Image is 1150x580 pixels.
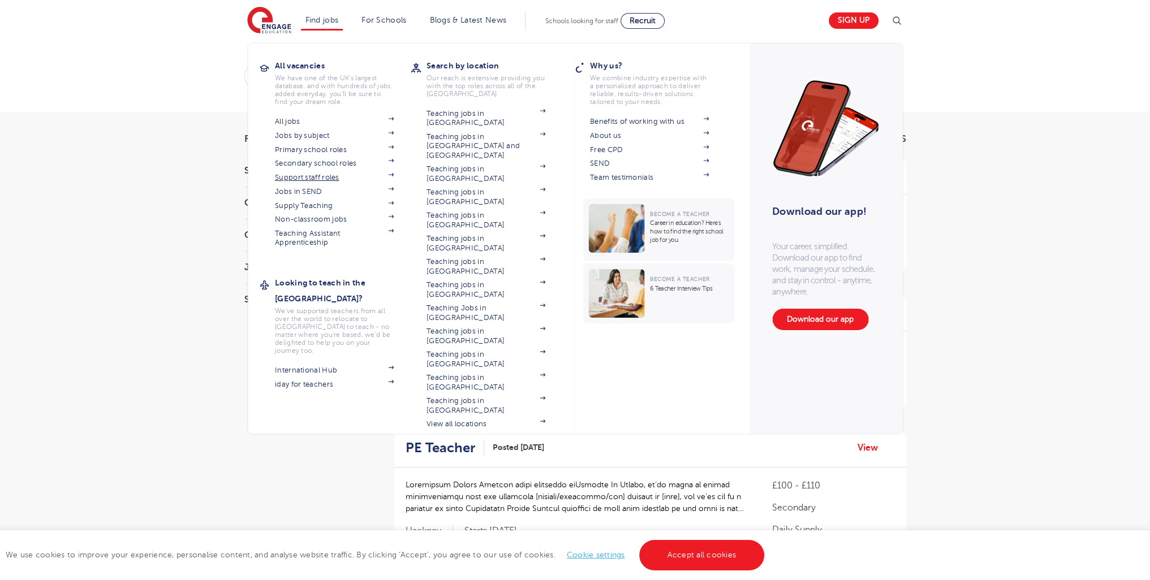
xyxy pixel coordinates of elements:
[427,188,545,206] a: Teaching jobs in [GEOGRAPHIC_DATA]
[590,58,726,73] h3: Why us?
[275,58,411,73] h3: All vacancies
[427,109,545,128] a: Teaching jobs in [GEOGRAPHIC_DATA]
[244,166,369,175] h3: Start Date
[639,540,765,570] a: Accept all cookies
[464,525,517,537] p: Starts [DATE]
[427,396,545,415] a: Teaching jobs in [GEOGRAPHIC_DATA]
[275,58,411,106] a: All vacanciesWe have one of the UK's largest database. and with hundreds of jobs added everyday. ...
[406,440,475,456] h2: PE Teacher
[583,263,737,323] a: Become a Teacher6 Teacher Interview Tips
[275,187,394,196] a: Jobs in SEND
[650,211,709,217] span: Become a Teacher
[427,419,545,428] a: View all locations
[244,295,369,304] h3: Sector
[590,74,709,106] p: We combine industry expertise with a personalised approach to deliver reliable, results-driven so...
[275,159,394,168] a: Secondary school roles
[427,58,562,98] a: Search by locationOur reach is extensive providing you with the top roles across all of the [GEOG...
[427,350,545,369] a: Teaching jobs in [GEOGRAPHIC_DATA]
[275,131,394,140] a: Jobs by subject
[244,198,369,207] h3: County
[590,159,709,168] a: SEND
[427,234,545,253] a: Teaching jobs in [GEOGRAPHIC_DATA]
[590,145,709,154] a: Free CPD
[772,241,880,297] p: Your career, simplified. Download our app to find work, manage your schedule, and stay in control...
[772,479,894,492] p: £100 - £110
[427,257,545,276] a: Teaching jobs in [GEOGRAPHIC_DATA]
[275,173,394,182] a: Support staff roles
[6,551,767,559] span: We use cookies to improve your experience, personalise content, and analyse website traffic. By c...
[275,74,394,106] p: We have one of the UK's largest database. and with hundreds of jobs added everyday. you'll be sur...
[427,211,545,230] a: Teaching jobs in [GEOGRAPHIC_DATA]
[590,117,709,126] a: Benefits of working with us
[829,12,878,29] a: Sign up
[275,117,394,126] a: All jobs
[545,17,618,25] span: Schools looking for staff
[630,16,656,25] span: Recruit
[427,373,545,392] a: Teaching jobs in [GEOGRAPHIC_DATA]
[275,366,394,375] a: International Hub
[244,231,369,240] h3: City
[590,131,709,140] a: About us
[361,16,406,24] a: For Schools
[427,280,545,299] a: Teaching jobs in [GEOGRAPHIC_DATA]
[247,7,291,35] img: Engage Education
[275,275,411,354] a: Looking to teach in the [GEOGRAPHIC_DATA]?We've supported teachers from all over the world to rel...
[244,63,781,89] div: Submit
[493,442,544,453] span: Posted [DATE]
[275,307,394,354] p: We've supported teachers from all over the world to relocate to [GEOGRAPHIC_DATA] to teach - no m...
[275,215,394,224] a: Non-classroom jobs
[427,165,545,183] a: Teaching jobs in [GEOGRAPHIC_DATA]
[590,58,726,106] a: Why us?We combine industry expertise with a personalised approach to deliver reliable, results-dr...
[650,219,729,244] p: Career in education? Here’s how to find the right school job for you
[427,74,545,98] p: Our reach is extensive providing you with the top roles across all of the [GEOGRAPHIC_DATA]
[275,380,394,389] a: iday for teachers
[406,479,750,514] p: Loremipsum Dolors Ametcon adipi elitseddo eiUsmodte In Utlabo, et’do magna al enimad minimveniamq...
[406,440,484,456] a: PE Teacher
[275,275,411,306] h3: Looking to teach in the [GEOGRAPHIC_DATA]?
[427,327,545,345] a: Teaching jobs in [GEOGRAPHIC_DATA]
[275,201,394,210] a: Supply Teaching
[621,13,665,29] a: Recruit
[772,309,868,330] a: Download our app
[583,198,737,261] a: Become a TeacherCareer in education? Here’s how to find the right school job for you
[427,304,545,322] a: Teaching Jobs in [GEOGRAPHIC_DATA]
[427,132,545,160] a: Teaching jobs in [GEOGRAPHIC_DATA] and [GEOGRAPHIC_DATA]
[567,551,625,559] a: Cookie settings
[772,523,894,536] p: Daily Supply
[275,145,394,154] a: Primary school roles
[244,135,278,144] span: Filters
[772,199,875,224] h3: Download our app!
[406,525,453,537] span: Hackney
[772,501,894,514] p: Secondary
[430,16,507,24] a: Blogs & Latest News
[650,276,709,282] span: Become a Teacher
[650,284,729,293] p: 6 Teacher Interview Tips
[305,16,339,24] a: Find jobs
[590,173,709,182] a: Team testimonials
[427,58,562,73] h3: Search by location
[858,440,886,455] a: View
[244,263,369,272] h3: Job Type
[275,229,394,248] a: Teaching Assistant Apprenticeship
